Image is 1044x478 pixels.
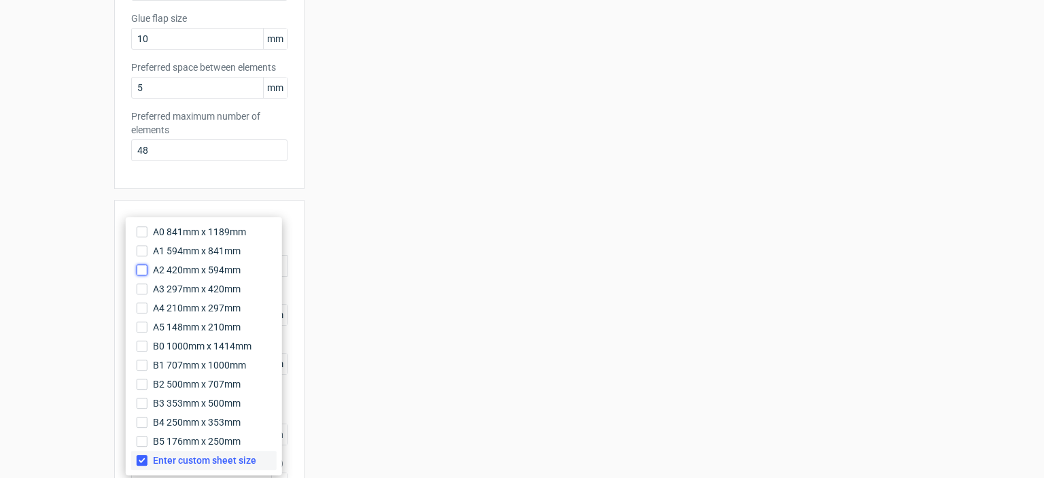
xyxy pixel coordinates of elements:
span: A5 148mm x 210mm [153,320,241,334]
span: B1 707mm x 1000mm [153,358,246,372]
span: B5 176mm x 250mm [153,434,241,448]
span: B2 500mm x 707mm [153,377,241,391]
label: Preferred space between elements [131,61,288,74]
span: B3 353mm x 500mm [153,396,241,410]
span: A3 297mm x 420mm [153,282,241,296]
span: A2 420mm x 594mm [153,263,241,277]
span: A0 841mm x 1189mm [153,225,246,239]
span: Enter custom sheet size [153,454,256,467]
span: mm [263,29,287,49]
label: Preferred maximum number of elements [131,109,288,137]
span: mm [263,78,287,98]
span: B4 250mm x 353mm [153,415,241,429]
label: Glue flap size [131,12,288,25]
span: A4 210mm x 297mm [153,301,241,315]
span: B0 1000mm x 1414mm [153,339,251,353]
span: A1 594mm x 841mm [153,244,241,258]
